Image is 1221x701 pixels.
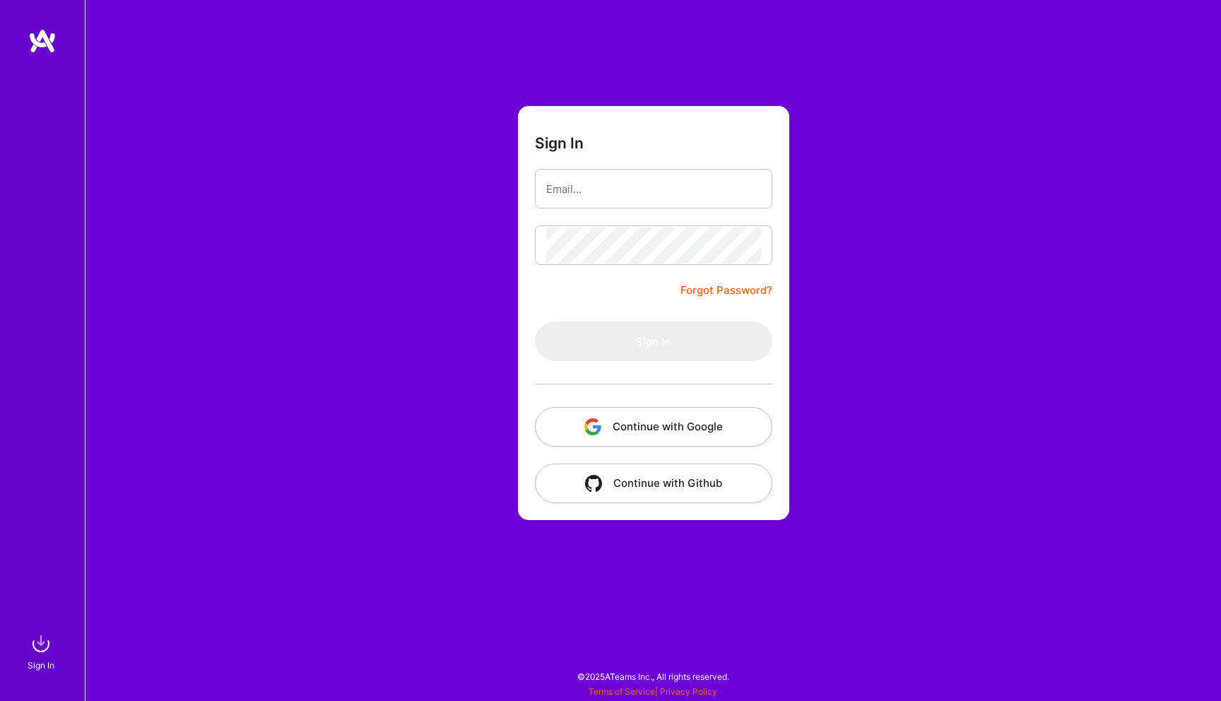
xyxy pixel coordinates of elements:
[27,630,55,658] img: sign in
[85,659,1221,694] div: © 2025 ATeams Inc., All rights reserved.
[585,475,602,492] img: icon
[28,658,54,673] div: Sign In
[535,464,772,503] button: Continue with Github
[680,282,772,299] a: Forgot Password?
[535,407,772,447] button: Continue with Google
[28,28,57,54] img: logo
[546,171,761,207] input: Email...
[589,686,717,697] span: |
[584,418,601,435] img: icon
[30,630,55,673] a: sign inSign In
[660,686,717,697] a: Privacy Policy
[589,686,655,697] a: Terms of Service
[535,134,584,152] h3: Sign In
[535,322,772,361] button: Sign In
